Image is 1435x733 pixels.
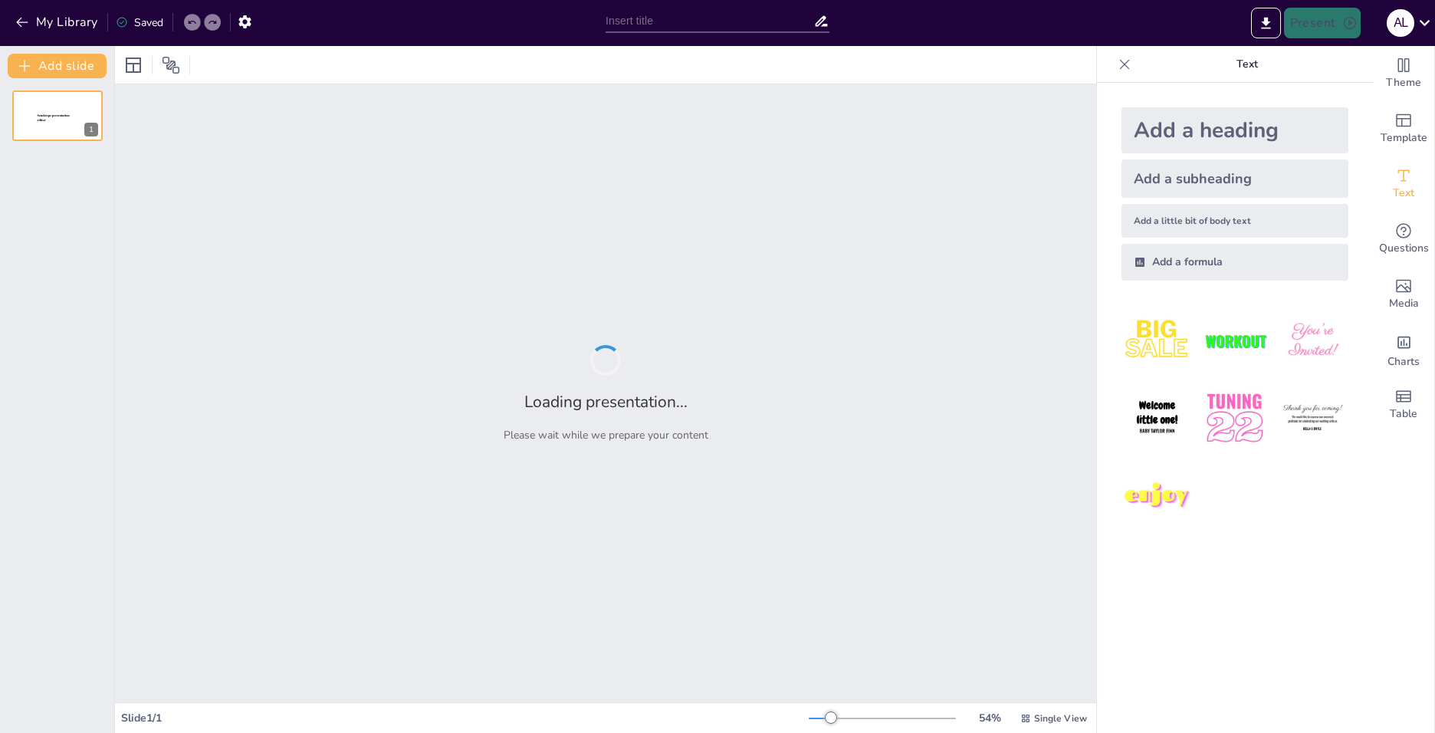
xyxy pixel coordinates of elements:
[1381,130,1427,146] span: Template
[1121,305,1193,376] img: 1.jpeg
[1121,159,1348,198] div: Add a subheading
[1277,305,1348,376] img: 3.jpeg
[11,10,104,35] button: My Library
[504,428,708,442] p: Please wait while we prepare your content
[1373,101,1434,156] div: Add ready made slides
[1386,74,1421,91] span: Theme
[38,114,70,123] span: Sendsteps presentation editor
[1121,204,1348,238] div: Add a little bit of body text
[524,391,688,413] h2: Loading presentation...
[1373,377,1434,432] div: Add a table
[1373,267,1434,322] div: Add images, graphics, shapes or video
[1373,156,1434,212] div: Add text boxes
[84,123,98,136] div: 1
[1387,353,1420,370] span: Charts
[12,90,103,141] div: 1
[1121,461,1193,532] img: 7.jpeg
[1373,212,1434,267] div: Get real-time input from your audience
[121,53,146,77] div: Layout
[8,54,107,78] button: Add slide
[1199,305,1270,376] img: 2.jpeg
[1034,712,1087,725] span: Single View
[121,711,809,725] div: Slide 1 / 1
[1121,107,1348,153] div: Add a heading
[1390,406,1417,422] span: Table
[971,711,1008,725] div: 54 %
[1373,322,1434,377] div: Add charts and graphs
[1199,383,1270,454] img: 5.jpeg
[1373,46,1434,101] div: Change the overall theme
[1137,46,1358,83] p: Text
[1277,383,1348,454] img: 6.jpeg
[1121,383,1193,454] img: 4.jpeg
[1379,240,1429,257] span: Questions
[116,15,163,30] div: Saved
[1121,244,1348,281] div: Add a formula
[1284,8,1361,38] button: Present
[1393,185,1414,202] span: Text
[1387,8,1414,38] button: a l
[1389,295,1419,312] span: Media
[606,10,813,32] input: Insert title
[1387,9,1414,37] div: a l
[162,56,180,74] span: Position
[1251,8,1281,38] button: Export to PowerPoint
